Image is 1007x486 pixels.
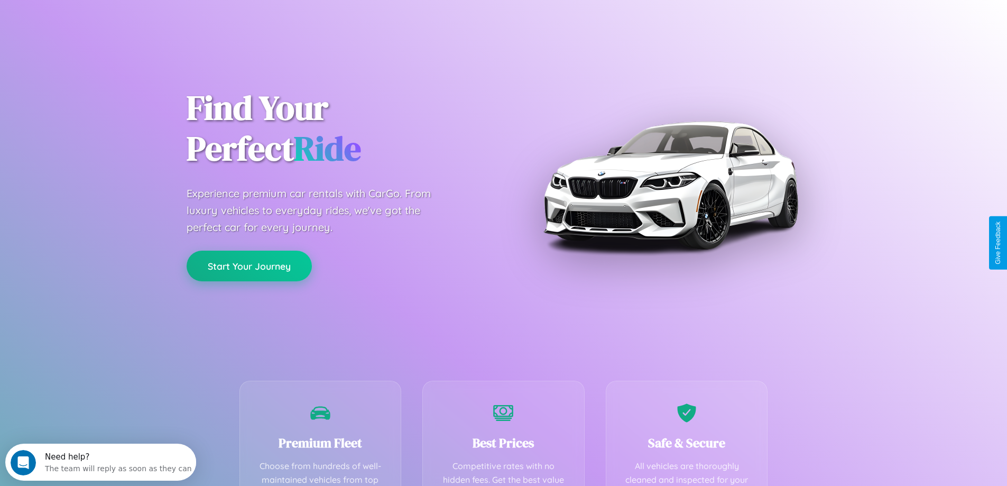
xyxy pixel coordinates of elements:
div: Need help? [40,9,187,17]
h3: Best Prices [439,434,568,452]
div: Open Intercom Messenger [4,4,197,33]
img: Premium BMW car rental vehicle [538,53,802,317]
div: Give Feedback [994,222,1002,264]
div: The team will reply as soon as they can [40,17,187,29]
p: Experience premium car rentals with CarGo. From luxury vehicles to everyday rides, we've got the ... [187,185,451,236]
button: Start Your Journey [187,251,312,281]
h1: Find Your Perfect [187,88,488,169]
h3: Premium Fleet [256,434,385,452]
h3: Safe & Secure [622,434,752,452]
iframe: Intercom live chat discovery launcher [5,444,196,481]
iframe: Intercom live chat [11,450,36,475]
span: Ride [294,125,361,171]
